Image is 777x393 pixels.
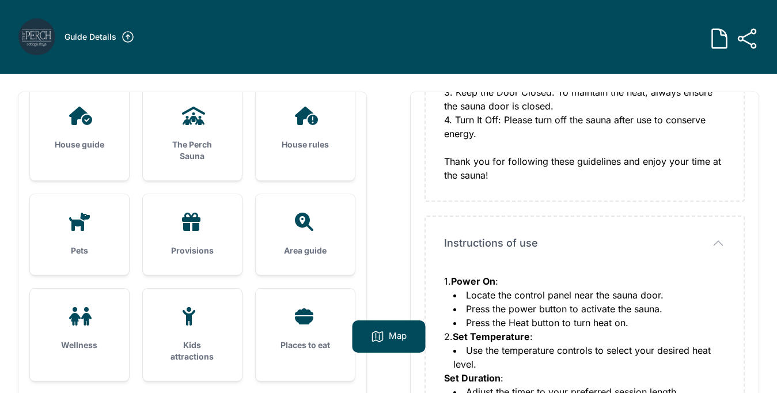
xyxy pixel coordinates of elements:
[161,339,223,362] h3: Kids attractions
[453,302,725,316] li: Press the power button to activate the sauna.
[444,274,725,288] div: 1. :
[451,275,495,287] strong: Power On
[161,139,223,162] h3: The Perch Sauna
[143,194,242,275] a: Provisions
[18,18,55,55] img: lbscve6jyqy4usxktyb5b1icebv1
[444,372,501,384] strong: Set Duration
[143,289,242,381] a: Kids attractions
[453,331,530,342] strong: Set Temperature
[48,245,111,256] h3: Pets
[453,288,725,302] li: Locate the control panel near the sauna door.
[444,330,725,343] div: 2. :
[48,139,111,150] h3: House guide
[30,289,129,369] a: Wellness
[256,194,355,275] a: Area guide
[256,289,355,369] a: Places to eat
[143,88,242,180] a: The Perch Sauna
[274,139,336,150] h3: House rules
[161,245,223,256] h3: Provisions
[48,339,111,351] h3: Wellness
[389,330,407,343] p: Map
[65,31,116,43] h3: Guide Details
[30,88,129,169] a: House guide
[30,194,129,275] a: Pets
[444,235,538,251] span: Instructions of use
[256,88,355,169] a: House rules
[65,30,135,44] a: Guide Details
[274,245,336,256] h3: Area guide
[453,316,725,330] li: Press the Heat button to turn heat on.
[444,16,725,182] div: 1. Hours of Use: The sauna is available daily from 11 AM to 9 PM. 2. Respect Others: Please be co...
[444,235,725,251] button: Instructions of use
[444,371,725,385] div: :
[274,339,336,351] h3: Places to eat
[453,343,725,371] li: Use the temperature controls to select your desired heat level.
